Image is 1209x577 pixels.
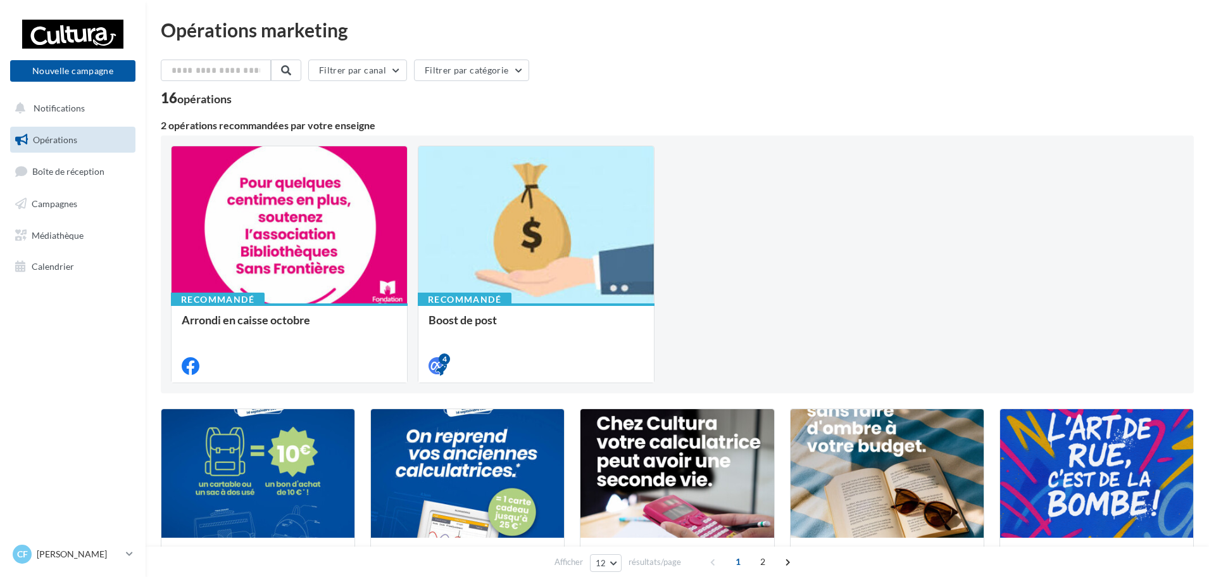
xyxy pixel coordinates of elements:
a: Calendrier [8,253,138,280]
span: 12 [596,558,606,568]
a: Boîte de réception [8,158,138,185]
div: 2 opérations recommandées par votre enseigne [161,120,1194,130]
a: Campagnes [8,191,138,217]
a: Opérations [8,127,138,153]
span: 1 [728,552,748,572]
span: CF [17,548,28,561]
span: Afficher [554,556,583,568]
span: résultats/page [629,556,681,568]
button: Filtrer par canal [308,60,407,81]
a: Médiathèque [8,222,138,249]
div: 4 [439,353,450,365]
button: Nouvelle campagne [10,60,135,82]
span: Campagnes [32,198,77,209]
div: Opérations marketing [161,20,1194,39]
p: [PERSON_NAME] [37,548,121,561]
button: Notifications [8,95,133,122]
a: CF [PERSON_NAME] [10,542,135,566]
div: opérations [177,93,232,105]
div: Recommandé [418,293,511,307]
button: 12 [590,554,622,572]
div: Boost de post [429,314,644,339]
span: Boîte de réception [32,166,104,177]
div: Recommandé [171,293,265,307]
span: Notifications [34,103,85,113]
span: Opérations [33,134,77,145]
div: 16 [161,91,232,105]
div: Arrondi en caisse octobre [182,314,397,339]
span: 2 [753,552,773,572]
span: Médiathèque [32,229,84,240]
button: Filtrer par catégorie [414,60,529,81]
span: Calendrier [32,261,74,272]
